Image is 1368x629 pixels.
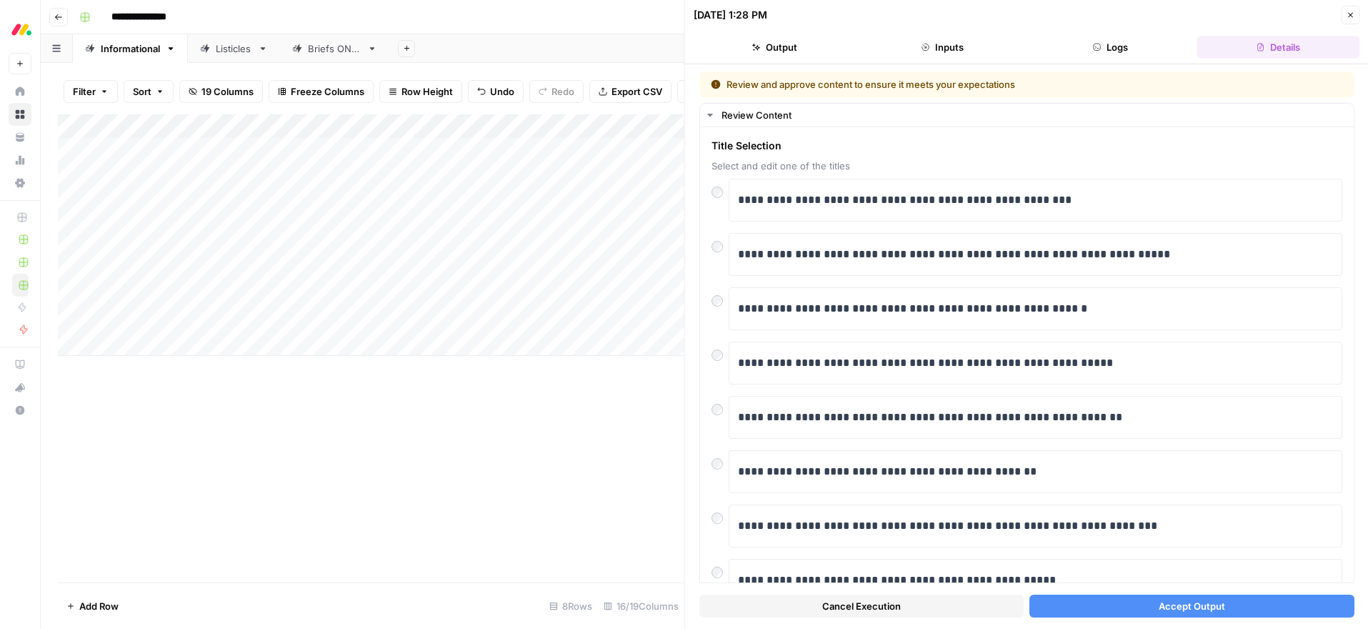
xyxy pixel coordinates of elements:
[308,41,361,56] div: Briefs ONLY
[1197,36,1359,59] button: Details
[9,11,31,47] button: Workspace: Monday.com
[64,80,118,103] button: Filter
[611,84,662,99] span: Export CSV
[9,149,31,172] a: Usage
[9,126,31,149] a: Your Data
[379,80,462,103] button: Row Height
[9,377,31,398] div: What's new?
[9,103,31,126] a: Browse
[712,159,1342,173] span: Select and edit one of the titles
[468,80,524,103] button: Undo
[722,108,1345,122] div: Review Content
[9,376,31,399] button: What's new?
[544,595,598,618] div: 8 Rows
[201,84,254,99] span: 19 Columns
[9,80,31,103] a: Home
[712,139,1342,153] span: Title Selection
[529,80,584,103] button: Redo
[694,36,856,59] button: Output
[1029,36,1192,59] button: Logs
[862,36,1024,59] button: Inputs
[124,80,174,103] button: Sort
[188,34,280,63] a: Listicles
[9,16,34,42] img: Monday.com Logo
[133,84,151,99] span: Sort
[291,84,364,99] span: Freeze Columns
[79,599,119,613] span: Add Row
[490,84,514,99] span: Undo
[101,41,160,56] div: Informational
[694,8,767,22] div: [DATE] 1:28 PM
[216,41,252,56] div: Listicles
[73,84,96,99] span: Filter
[1158,599,1224,613] span: Accept Output
[1029,595,1354,618] button: Accept Output
[9,172,31,194] a: Settings
[73,34,188,63] a: Informational
[179,80,263,103] button: 19 Columns
[589,80,671,103] button: Export CSV
[551,84,574,99] span: Redo
[822,599,901,613] span: Cancel Execution
[700,104,1354,127] button: Review Content
[58,595,127,618] button: Add Row
[598,595,684,618] div: 16/19 Columns
[280,34,389,63] a: Briefs ONLY
[9,353,31,376] a: AirOps Academy
[9,399,31,422] button: Help + Support
[711,77,1179,91] div: Review and approve content to ensure it meets your expectations
[269,80,374,103] button: Freeze Columns
[401,84,453,99] span: Row Height
[699,595,1024,618] button: Cancel Execution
